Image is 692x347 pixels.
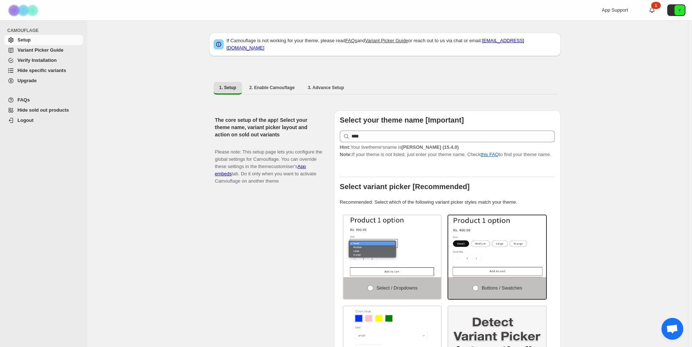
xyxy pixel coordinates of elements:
span: Hide specific variants [17,68,66,73]
button: Avatar with initials Y [667,4,685,16]
a: Logout [4,115,83,125]
a: 1 [648,7,656,14]
a: this FAQ [481,152,499,157]
img: Select / Dropdowns [343,215,441,277]
a: FAQs [4,95,83,105]
a: Open chat [661,318,683,340]
span: Logout [17,117,33,123]
span: Avatar with initials Y [675,5,685,15]
b: Select variant picker [Recommended] [340,183,470,191]
span: Variant Picker Guide [17,47,63,53]
span: Your live theme's name is [340,144,459,150]
p: If your theme is not listed, just enter your theme name. Check to find your theme name. [340,144,555,158]
img: Buttons / Swatches [448,215,546,277]
a: Variant Picker Guide [365,38,408,43]
span: 2. Enable Camouflage [249,85,295,91]
a: Upgrade [4,76,83,86]
a: FAQs [345,38,357,43]
div: 1 [651,2,661,9]
a: Hide specific variants [4,65,83,76]
span: Verify Installation [17,57,57,63]
p: Please note: This setup page lets you configure the global settings for Camouflage. You can overr... [215,141,322,185]
a: Hide sold out products [4,105,83,115]
a: Setup [4,35,83,45]
h2: The core setup of the app! Select your theme name, variant picker layout and action on sold out v... [215,116,322,138]
span: App Support [602,7,628,13]
p: Recommended: Select which of the following variant picker styles match your theme. [340,199,555,206]
span: 3. Advance Setup [308,85,344,91]
span: Hide sold out products [17,107,69,113]
b: Select your theme name [Important] [340,116,464,124]
a: Variant Picker Guide [4,45,83,55]
span: Select / Dropdowns [377,285,418,291]
span: Upgrade [17,78,37,83]
span: 1. Setup [219,85,236,91]
text: Y [678,8,681,12]
a: Verify Installation [4,55,83,65]
span: FAQs [17,97,30,103]
strong: Note: [340,152,352,157]
span: Setup [17,37,31,43]
img: Camouflage [6,0,42,20]
span: CAMOUFLAGE [7,28,84,33]
span: Buttons / Swatches [482,285,522,291]
strong: Hint: [340,144,351,150]
strong: [PERSON_NAME] (15.4.0) [401,144,459,150]
p: If Camouflage is not working for your theme, please read and or reach out to us via chat or email: [227,37,556,52]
